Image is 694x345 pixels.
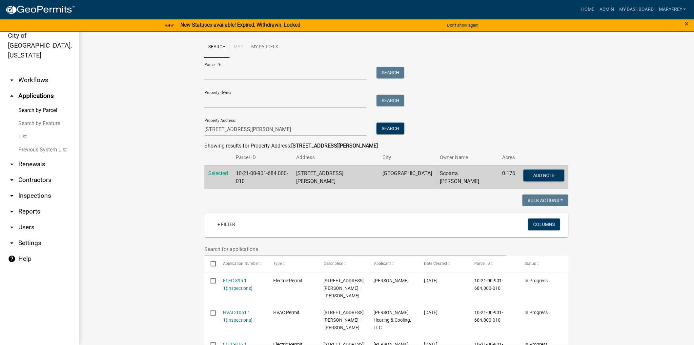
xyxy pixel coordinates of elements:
[474,310,503,323] span: 10-21-00-901-684.000-010
[474,261,490,266] span: Parcel ID
[374,310,411,330] span: Mitch Craig Heating & Cooling, LLC
[223,309,261,324] div: ( )
[8,92,16,100] i: arrow_drop_up
[212,218,240,230] a: + Filter
[424,310,438,315] span: 07/17/2023
[162,20,176,31] a: View
[324,278,364,298] span: 322 MARY STREET | Scoarta Mihai
[617,3,656,16] a: My Dashboard
[217,256,267,272] datatable-header-cell: Application Number
[533,172,555,178] span: Add Note
[8,239,16,247] i: arrow_drop_down
[579,3,597,16] a: Home
[468,256,518,272] datatable-header-cell: Parcel ID
[424,261,447,266] span: Date Created
[424,278,438,283] span: 07/20/2023
[204,256,217,272] datatable-header-cell: Select
[232,150,292,165] th: Parcel ID
[292,165,378,189] td: [STREET_ADDRESS][PERSON_NAME]
[377,95,404,106] button: Search
[522,195,568,206] button: Bulk Actions
[208,170,228,176] a: Selected
[292,150,378,165] th: Address
[324,261,344,266] span: Description
[474,278,503,291] span: 10-21-00-901-684.000-010
[597,3,617,16] a: Admin
[685,19,689,28] span: ×
[232,165,292,189] td: 10-21-00-901-684.000-010
[8,255,16,263] i: help
[8,223,16,231] i: arrow_drop_down
[374,261,391,266] span: Applicant
[444,20,481,31] button: Don't show again
[267,256,317,272] datatable-header-cell: Type
[223,277,261,292] div: ( )
[324,310,364,330] span: 322 MARY STREET | Scoarta Mihai
[228,317,251,323] a: Inspections
[499,150,520,165] th: Acres
[204,242,506,256] input: Search for applications
[8,192,16,200] i: arrow_drop_down
[8,176,16,184] i: arrow_drop_down
[8,208,16,216] i: arrow_drop_down
[204,37,230,58] a: Search
[180,22,300,28] strong: New Statuses available! Expired, Withdrawn, Locked
[274,278,303,283] span: Electric Permit
[247,37,282,58] a: My Parcels
[8,76,16,84] i: arrow_drop_down
[499,165,520,189] td: 0.176
[368,256,418,272] datatable-header-cell: Applicant
[274,310,300,315] span: HVAC Permit
[378,150,436,165] th: City
[436,150,499,165] th: Owner Name
[685,20,689,28] button: Close
[528,218,560,230] button: Columns
[8,160,16,168] i: arrow_drop_down
[374,278,409,283] span: Izaak Farnsley
[291,143,378,149] strong: [STREET_ADDRESS][PERSON_NAME]
[518,256,568,272] datatable-header-cell: Status
[523,170,564,181] button: Add Note
[223,278,247,291] a: ELEC-895 1 1
[524,261,536,266] span: Status
[378,165,436,189] td: [GEOGRAPHIC_DATA]
[377,123,404,134] button: Search
[524,278,548,283] span: In Progress
[228,286,251,291] a: Inspections
[418,256,468,272] datatable-header-cell: Date Created
[524,310,548,315] span: In Progress
[436,165,499,189] td: Scoarta [PERSON_NAME]
[317,256,368,272] datatable-header-cell: Description
[223,261,259,266] span: Application Number
[656,3,689,16] a: MaryFrey
[274,261,282,266] span: Type
[223,310,251,323] a: HVAC-1061 1 1
[377,67,404,79] button: Search
[204,142,568,150] div: Showing results for Property Address:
